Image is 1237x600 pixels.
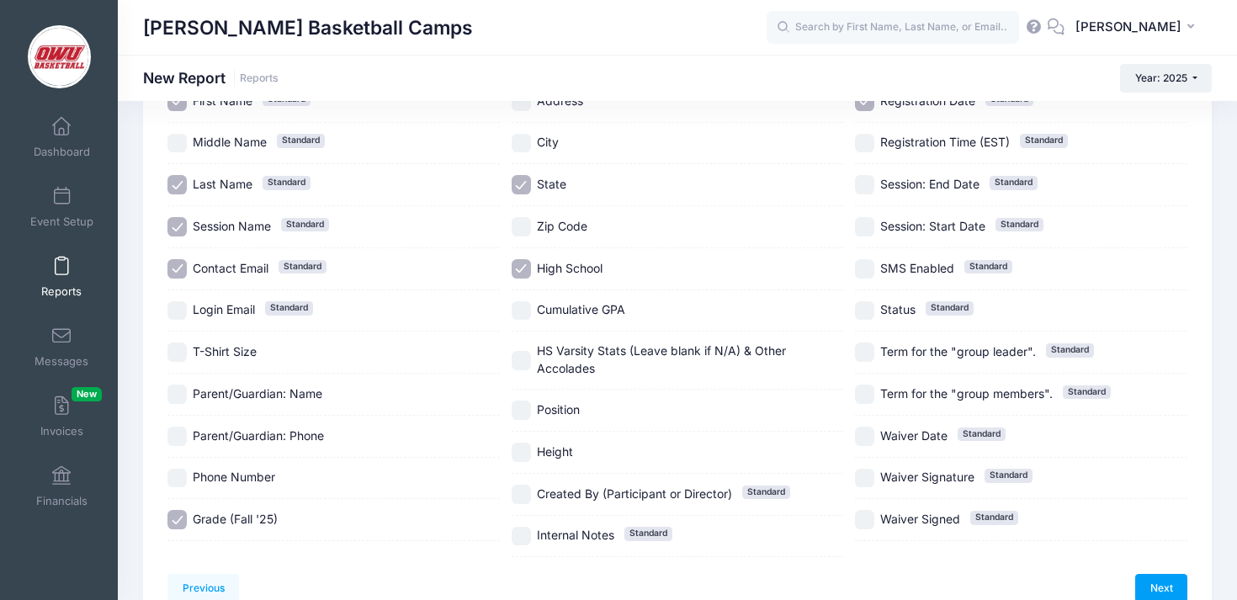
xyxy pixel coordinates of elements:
[193,470,275,484] span: Phone Number
[1120,64,1212,93] button: Year: 2025
[624,527,672,540] span: Standard
[167,217,187,236] input: Session NameStandard
[985,469,1033,482] span: Standard
[512,527,531,546] input: Internal NotesStandard
[265,301,313,315] span: Standard
[167,134,187,153] input: Middle NameStandard
[880,512,960,526] span: Waiver Signed
[193,219,271,233] span: Session Name
[22,317,102,376] a: Messages
[167,259,187,279] input: Contact EmailStandard
[512,134,531,153] input: City
[41,284,82,299] span: Reports
[990,176,1038,189] span: Standard
[855,301,874,321] input: StatusStandard
[512,443,531,462] input: Height
[855,469,874,488] input: Waiver SignatureStandard
[167,92,187,111] input: First NameStandard
[926,301,974,315] span: Standard
[193,386,322,401] span: Parent/Guardian: Name
[855,342,874,362] input: Term for the "group leader".Standard
[537,177,566,191] span: State
[537,486,732,501] span: Created By (Participant or Director)
[72,387,102,401] span: New
[855,175,874,194] input: Session: End DateStandard
[512,301,531,321] input: Cumulative GPA
[537,93,583,108] span: Address
[143,8,473,47] h1: [PERSON_NAME] Basketball Camps
[143,69,279,87] h1: New Report
[1020,134,1068,147] span: Standard
[537,219,587,233] span: Zip Code
[193,261,268,275] span: Contact Email
[193,428,324,443] span: Parent/Guardian: Phone
[36,494,88,508] span: Financials
[167,385,187,404] input: Parent/Guardian: Name
[512,401,531,420] input: Position
[855,427,874,446] input: Waiver DateStandard
[193,302,255,316] span: Login Email
[1046,343,1094,357] span: Standard
[537,444,573,459] span: Height
[537,343,786,375] span: HS Varsity Stats (Leave blank if N/A) & Other Accolades
[855,385,874,404] input: Term for the "group members".Standard
[880,261,954,275] span: SMS Enabled
[970,511,1018,524] span: Standard
[193,344,257,358] span: T-Shirt Size
[512,485,531,504] input: Created By (Participant or Director)Standard
[1063,385,1111,399] span: Standard
[512,175,531,194] input: State
[880,219,985,233] span: Session: Start Date
[22,108,102,167] a: Dashboard
[880,93,975,108] span: Registration Date
[964,260,1012,273] span: Standard
[281,218,329,231] span: Standard
[167,510,187,529] input: Grade (Fall '25)
[855,134,874,153] input: Registration Time (EST)Standard
[537,261,603,275] span: High School
[958,427,1006,441] span: Standard
[30,215,93,229] span: Event Setup
[263,176,311,189] span: Standard
[1064,8,1212,47] button: [PERSON_NAME]
[512,92,531,111] input: Address
[995,218,1043,231] span: Standard
[742,486,790,499] span: Standard
[537,528,614,542] span: Internal Notes
[22,178,102,236] a: Event Setup
[880,386,1053,401] span: Term for the "group members".
[279,260,327,273] span: Standard
[1135,72,1187,84] span: Year: 2025
[167,469,187,488] input: Phone Number
[193,512,278,526] span: Grade (Fall '25)
[1075,18,1181,36] span: [PERSON_NAME]
[193,93,252,108] span: First Name
[22,457,102,516] a: Financials
[855,217,874,236] input: Session: Start DateStandard
[512,217,531,236] input: Zip Code
[167,427,187,446] input: Parent/Guardian: Phone
[880,177,980,191] span: Session: End Date
[880,428,948,443] span: Waiver Date
[880,470,974,484] span: Waiver Signature
[240,72,279,85] a: Reports
[880,302,916,316] span: Status
[880,135,1010,149] span: Registration Time (EST)
[22,247,102,306] a: Reports
[537,135,559,149] span: City
[167,301,187,321] input: Login EmailStandard
[277,134,325,147] span: Standard
[193,177,252,191] span: Last Name
[767,11,1019,45] input: Search by First Name, Last Name, or Email...
[512,259,531,279] input: High School
[537,302,625,316] span: Cumulative GPA
[34,145,90,159] span: Dashboard
[880,344,1036,358] span: Term for the "group leader".
[22,387,102,446] a: InvoicesNew
[193,135,267,149] span: Middle Name
[167,175,187,194] input: Last NameStandard
[40,424,83,438] span: Invoices
[855,510,874,529] input: Waiver SignedStandard
[855,259,874,279] input: SMS EnabledStandard
[512,351,531,370] input: HS Varsity Stats (Leave blank if N/A) & Other Accolades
